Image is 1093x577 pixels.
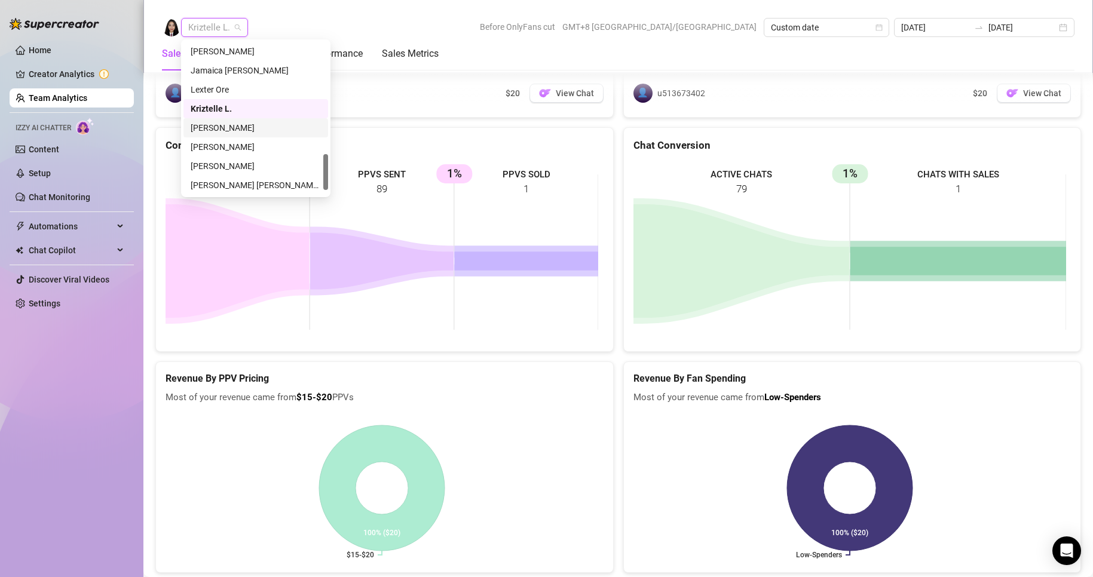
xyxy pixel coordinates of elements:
[29,168,51,178] a: Setup
[29,217,114,236] span: Automations
[974,23,984,32] span: swap-right
[163,19,180,36] img: Kriztelle L.
[382,47,439,61] div: Sales Metrics
[191,121,321,134] div: [PERSON_NAME]
[633,372,1071,386] h5: Revenue By Fan Spending
[480,18,555,36] span: Before OnlyFans cut
[183,80,328,99] div: Lexter Ore
[166,372,604,386] h5: Revenue By PPV Pricing
[191,45,321,58] div: [PERSON_NAME]
[1023,88,1061,98] span: View Chat
[76,118,94,135] img: AI Chatter
[188,19,241,36] span: Kriztelle L.
[191,102,321,115] div: Kriztelle L.
[29,192,90,202] a: Chat Monitoring
[16,222,25,231] span: thunderbolt
[16,122,71,134] span: Izzy AI Chatter
[771,19,882,36] span: Custom date
[29,45,51,55] a: Home
[166,137,604,154] div: Conversions By Messages sent
[974,23,984,32] span: to
[347,551,374,559] text: $15-$20
[997,84,1071,103] button: OFView Chat
[973,87,987,100] span: $20
[166,84,185,103] span: 👤
[29,241,114,260] span: Chat Copilot
[191,179,321,192] div: [PERSON_NAME] [PERSON_NAME] Tayre
[191,64,321,77] div: Jamaica [PERSON_NAME]
[10,18,99,30] img: logo-BBDzfeDw.svg
[183,42,328,61] div: Janela Dela Pena
[183,137,328,156] div: Mariane Subia
[191,159,321,173] div: [PERSON_NAME]
[1052,536,1081,565] div: Open Intercom Messenger
[1006,87,1018,99] img: OF
[988,21,1057,34] input: End date
[764,392,821,403] b: Low-Spenders
[529,84,604,103] button: OFView Chat
[183,61,328,80] div: Jamaica Hurtado
[29,299,60,308] a: Settings
[506,87,520,100] span: $20
[308,47,363,61] div: Performance
[191,140,321,154] div: [PERSON_NAME]
[562,18,757,36] span: GMT+8 [GEOGRAPHIC_DATA]/[GEOGRAPHIC_DATA]
[29,275,109,284] a: Discover Viral Videos
[16,246,23,254] img: Chat Copilot
[29,93,87,103] a: Team Analytics
[183,118,328,137] div: Jose Jardin
[29,145,59,154] a: Content
[191,83,321,96] div: Lexter Ore
[633,84,653,103] span: 👤
[556,88,594,98] span: View Chat
[183,156,328,176] div: Anjo Ty
[796,551,842,559] text: Low-Spenders
[901,21,969,34] input: Start date
[875,24,883,31] span: calendar
[29,65,124,84] a: Creator Analytics exclamation-circle
[657,87,705,100] span: u513673402
[166,391,604,405] span: Most of your revenue came from PPVs
[162,47,185,61] div: Sales
[183,176,328,195] div: Ric John Derell Tayre
[633,137,1071,154] div: Chat Conversion
[183,99,328,118] div: Kriztelle L.
[539,87,551,99] img: OF
[296,392,332,403] b: $15-$20
[633,391,1071,405] span: Most of your revenue came from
